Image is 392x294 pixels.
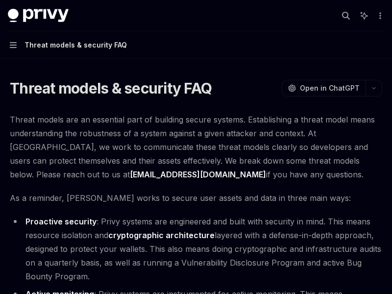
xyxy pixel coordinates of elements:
h1: Threat models & security FAQ [10,79,212,97]
strong: Proactive security [25,217,97,226]
img: dark logo [8,9,69,23]
button: Open in ChatGPT [282,80,366,97]
span: Threat models are an essential part of building secure systems. Establishing a threat model means... [10,113,382,181]
a: cryptographic architecture [108,230,215,241]
button: More actions [374,9,384,23]
a: [EMAIL_ADDRESS][DOMAIN_NAME] [130,170,266,180]
div: Threat models & security FAQ [24,39,127,51]
li: : Privy systems are engineered and built with security in mind. This means resource isolation and... [10,215,382,283]
span: As a reminder, [PERSON_NAME] works to secure user assets and data in three main ways: [10,191,382,205]
span: Open in ChatGPT [300,83,360,93]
